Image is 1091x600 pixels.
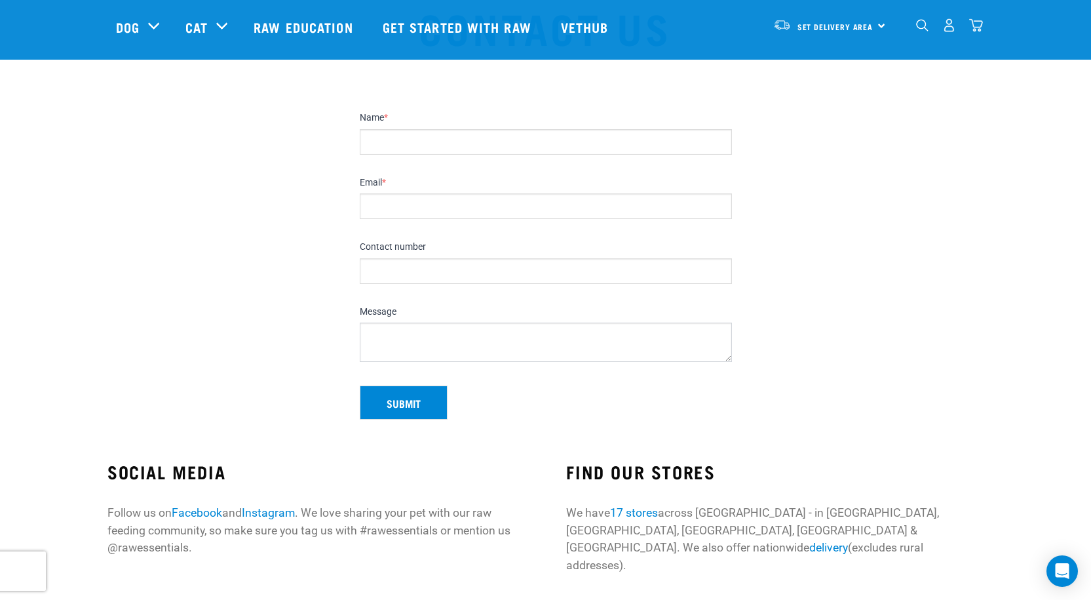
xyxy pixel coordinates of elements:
[360,177,732,189] label: Email
[942,18,956,32] img: user.png
[360,241,732,253] label: Contact number
[116,17,140,37] a: Dog
[360,112,732,124] label: Name
[107,462,524,482] h3: SOCIAL MEDIA
[360,306,732,318] label: Message
[1046,555,1078,587] div: Open Intercom Messenger
[185,17,208,37] a: Cat
[240,1,369,53] a: Raw Education
[242,506,295,519] a: Instagram
[172,506,222,519] a: Facebook
[548,1,625,53] a: Vethub
[797,24,873,29] span: Set Delivery Area
[370,1,548,53] a: Get started with Raw
[916,19,928,31] img: home-icon-1@2x.png
[360,386,448,420] button: Submit
[107,504,524,556] p: Follow us on and . We love sharing your pet with our raw feeding community, so make sure you tag ...
[566,504,983,574] p: We have across [GEOGRAPHIC_DATA] - in [GEOGRAPHIC_DATA], [GEOGRAPHIC_DATA], [GEOGRAPHIC_DATA], [G...
[969,18,983,32] img: home-icon@2x.png
[809,541,848,554] a: delivery
[566,462,983,482] h3: FIND OUR STORES
[773,19,791,31] img: van-moving.png
[610,506,658,519] a: 17 stores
